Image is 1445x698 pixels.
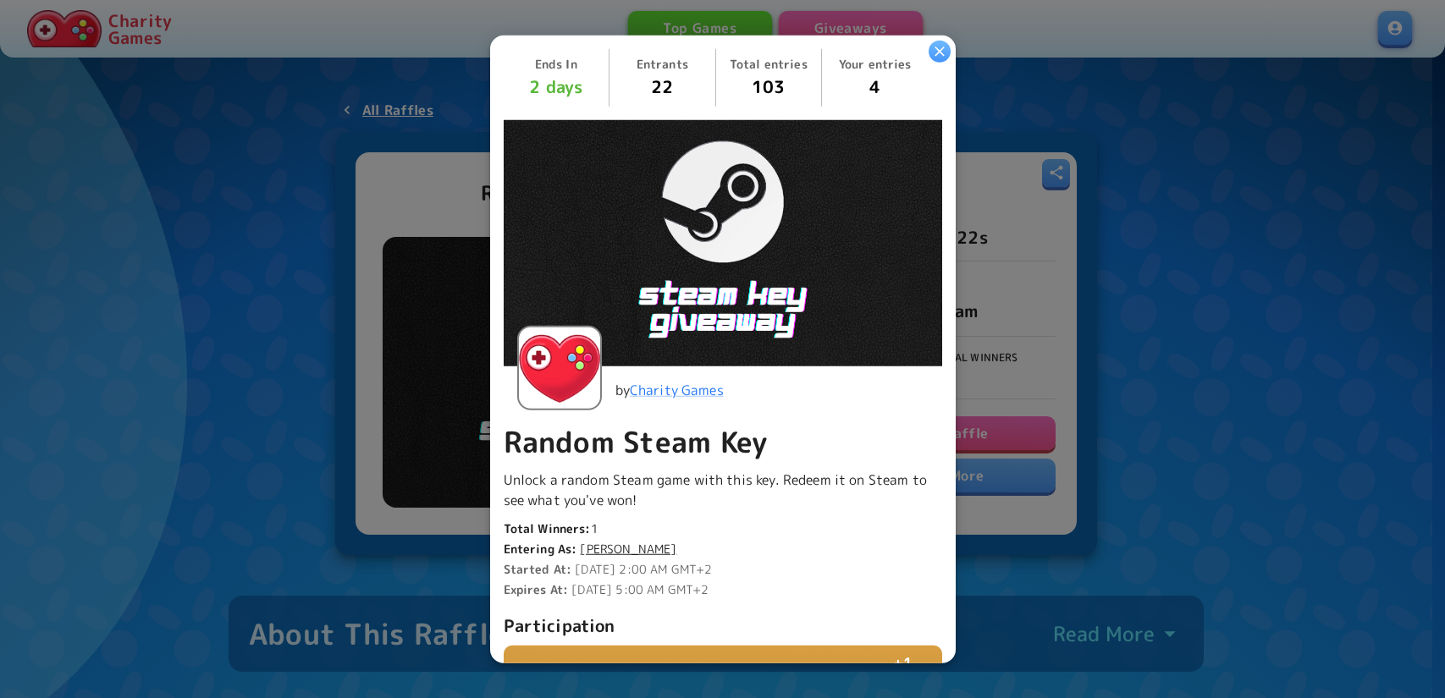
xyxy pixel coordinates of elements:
[504,646,942,695] button: Play Tiny Dungeon (100)+1
[580,541,676,558] a: [PERSON_NAME]
[510,55,603,72] p: Ends In
[869,74,880,97] span: 4
[519,327,600,409] img: Charity Games
[504,424,942,459] p: Random Steam Key
[504,470,927,509] span: Unlock a random Steam game with this key. Redeem it on Steam to see what you've won!
[504,541,577,557] b: Entering As:
[504,561,572,577] b: Started At:
[723,55,815,72] p: Total entries
[616,55,709,72] p: Entrants
[504,520,942,537] p: 1
[615,380,724,400] p: by
[893,655,912,668] p: + 1
[504,119,942,365] img: Random Steam Key
[504,581,942,598] p: [DATE] 5:00 AM GMT+2
[829,55,922,72] p: Your entries
[628,660,792,680] p: Play Tiny Dungeon (100)
[504,520,591,536] b: Total Winners:
[504,612,942,639] p: Participation
[651,74,673,97] span: 22
[752,74,785,97] span: 103
[510,72,603,99] span: 2 days
[630,381,724,399] a: Charity Games
[504,581,569,597] b: Expires At:
[504,561,942,578] p: [DATE] 2:00 AM GMT+2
